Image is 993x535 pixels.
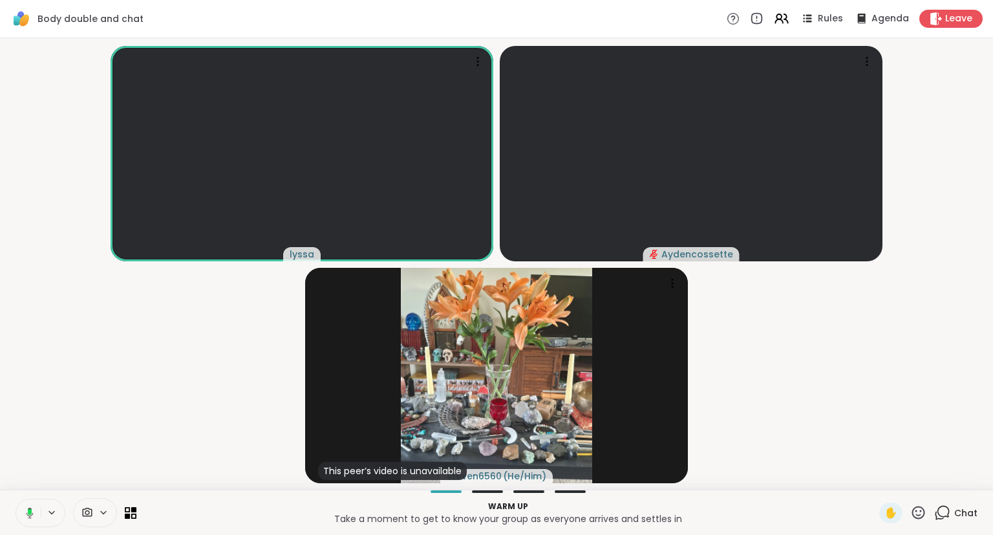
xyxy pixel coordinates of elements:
[650,250,659,259] span: audio-muted
[37,12,144,25] span: Body double and chat
[144,501,871,512] p: Warm up
[503,470,546,483] span: ( He/Him )
[401,268,592,483] img: Steven6560
[871,12,909,25] span: Agenda
[318,462,467,480] div: This peer’s video is unavailable
[954,507,977,519] span: Chat
[661,248,733,261] span: Aydencossette
[818,12,843,25] span: Rules
[945,12,972,25] span: Leave
[290,248,314,261] span: lyssa
[884,505,897,521] span: ✋
[10,8,32,30] img: ShareWell Logomark
[144,512,871,525] p: Take a moment to get to know your group as everyone arrives and settles in
[447,470,502,483] span: Steven6560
